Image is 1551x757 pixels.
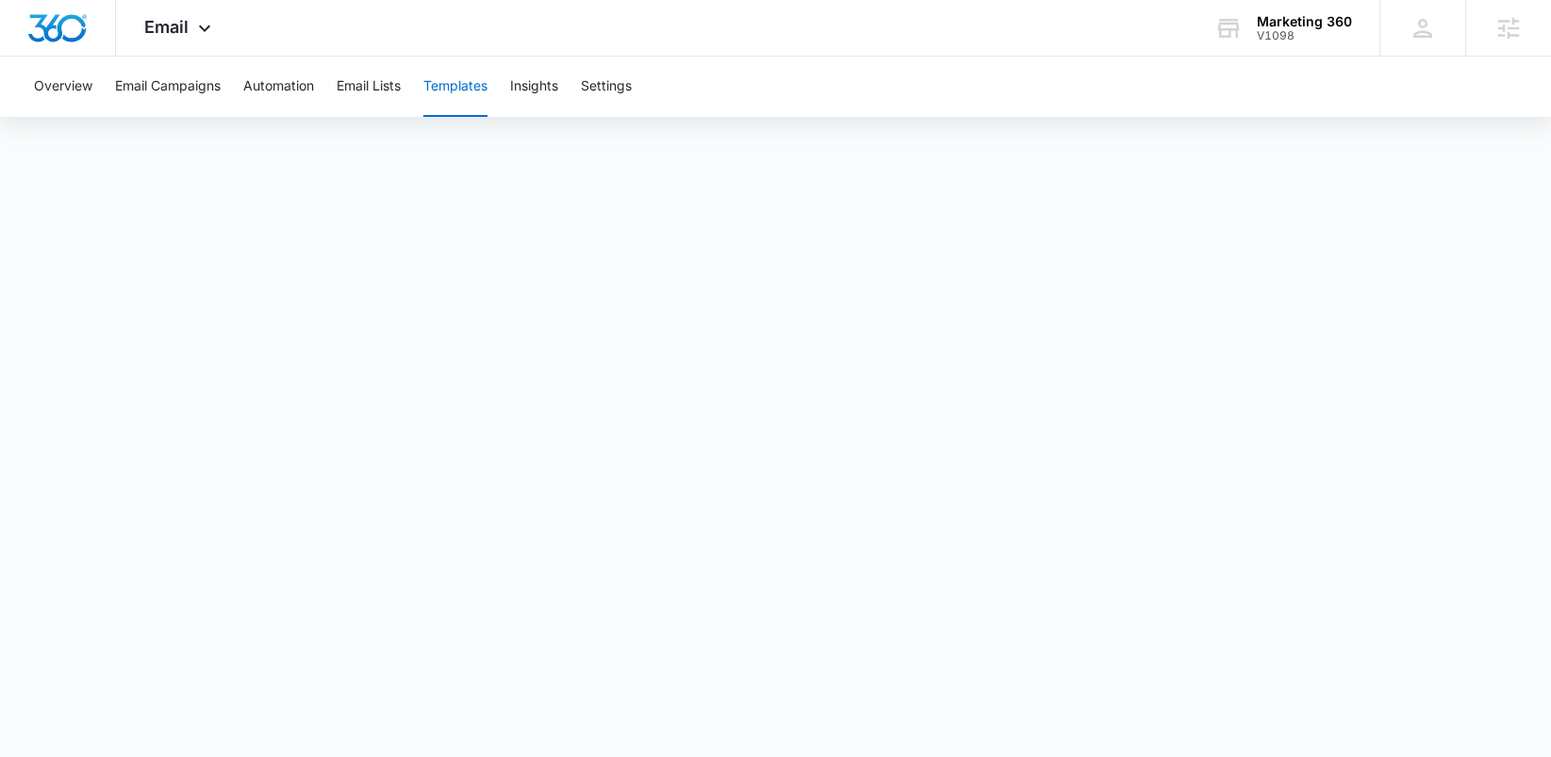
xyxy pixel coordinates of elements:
[581,57,632,117] button: Settings
[1257,14,1352,29] div: account name
[144,17,189,37] span: Email
[1257,29,1352,42] div: account id
[34,57,92,117] button: Overview
[423,57,487,117] button: Templates
[510,57,558,117] button: Insights
[115,57,221,117] button: Email Campaigns
[337,57,401,117] button: Email Lists
[243,57,314,117] button: Automation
